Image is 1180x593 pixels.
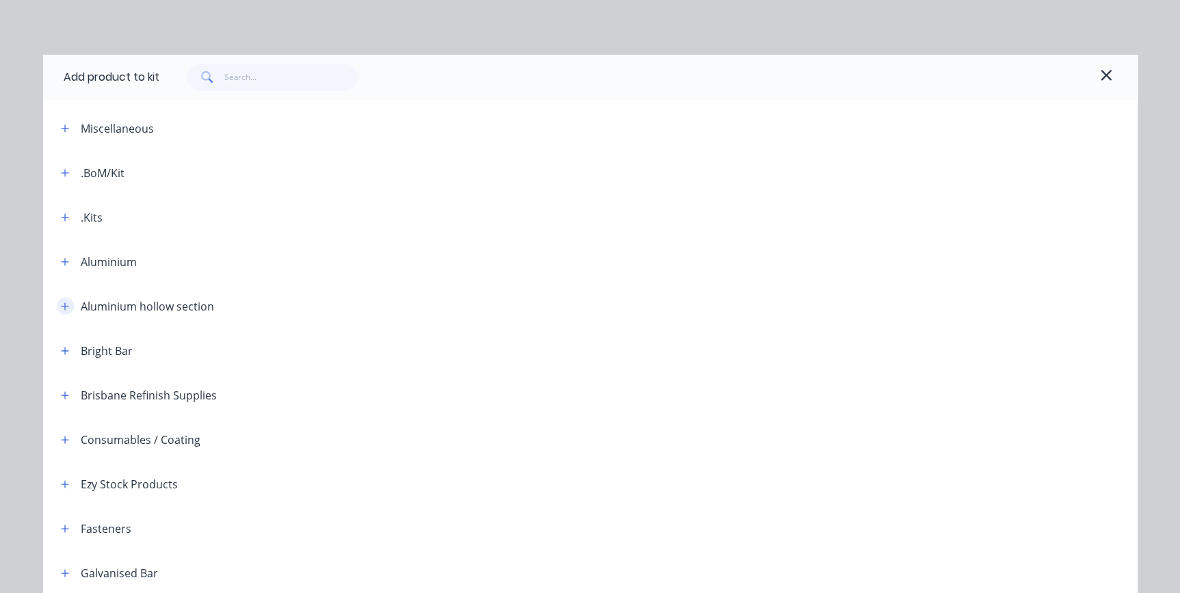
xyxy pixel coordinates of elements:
div: Fasteners [81,520,131,537]
div: Miscellaneous [81,120,154,137]
div: Aluminium hollow section [81,298,214,315]
div: Add product to kit [64,69,159,85]
div: Ezy Stock Products [81,476,178,492]
div: .BoM/Kit [81,165,124,181]
div: Aluminium [81,254,137,270]
input: Search... [224,64,358,91]
div: Galvanised Bar [81,565,158,581]
div: Consumables / Coating [81,432,200,448]
div: .Kits [81,209,103,226]
div: Bright Bar [81,343,133,359]
div: Brisbane Refinish Supplies [81,387,217,404]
